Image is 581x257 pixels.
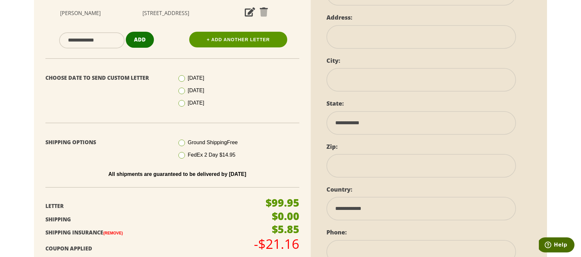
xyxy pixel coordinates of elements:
[227,140,238,145] span: Free
[45,215,256,224] p: Shipping
[50,171,304,177] p: All shipments are guaranteed to be delivered by [DATE]
[45,244,256,253] p: Coupon Applied
[41,5,120,22] td: [PERSON_NAME]
[103,231,123,235] a: (Remove)
[266,197,299,208] p: $99.95
[126,32,154,48] button: Add
[326,13,352,21] label: Address:
[45,73,168,83] p: Choose Date To Send Custom Letter
[326,99,344,107] label: State:
[188,152,236,158] span: FedEx 2 Day $14.95
[189,32,287,47] a: + Add Another Letter
[188,88,204,93] span: [DATE]
[326,143,338,150] label: Zip:
[120,5,212,22] td: [STREET_ADDRESS]
[326,185,352,193] label: Country:
[539,237,574,254] iframe: Opens a widget where you can find more information
[272,211,299,221] p: $0.00
[272,224,299,234] p: $5.85
[326,57,340,64] label: City:
[45,201,256,211] p: Letter
[134,36,146,43] span: Add
[254,237,299,250] p: -$21.16
[45,138,168,147] p: Shipping Options
[188,140,238,145] span: Ground Shipping
[188,75,204,81] span: [DATE]
[326,228,347,236] label: Phone:
[188,100,204,106] span: [DATE]
[45,228,256,237] p: Shipping Insurance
